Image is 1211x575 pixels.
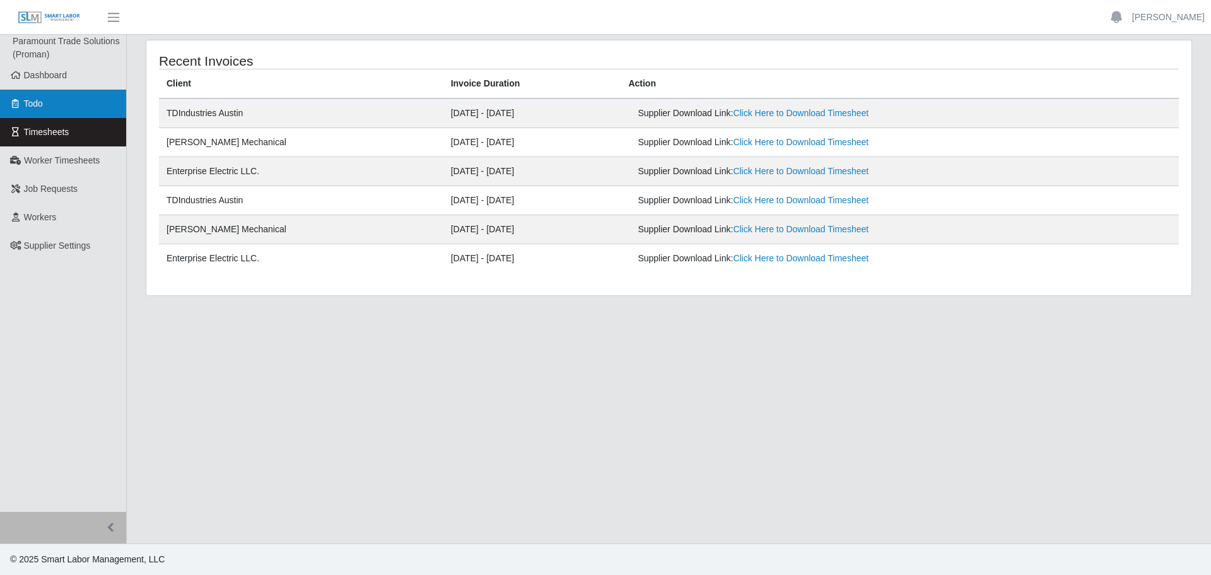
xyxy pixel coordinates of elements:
[159,157,443,186] td: Enterprise Electric LLC.
[159,128,443,157] td: [PERSON_NAME] Mechanical
[638,136,981,149] div: Supplier Download Link:
[13,36,120,59] span: Paramount Trade Solutions (Proman)
[24,184,78,194] span: Job Requests
[733,253,869,263] a: Click Here to Download Timesheet
[24,240,91,251] span: Supplier Settings
[159,69,443,99] th: Client
[733,195,869,205] a: Click Here to Download Timesheet
[10,554,165,564] span: © 2025 Smart Labor Management, LLC
[638,107,981,120] div: Supplier Download Link:
[638,223,981,236] div: Supplier Download Link:
[24,127,69,137] span: Timesheets
[638,165,981,178] div: Supplier Download Link:
[443,215,621,244] td: [DATE] - [DATE]
[443,128,621,157] td: [DATE] - [DATE]
[24,70,67,80] span: Dashboard
[24,155,100,165] span: Worker Timesheets
[733,166,869,176] a: Click Here to Download Timesheet
[733,137,869,147] a: Click Here to Download Timesheet
[1132,11,1205,24] a: [PERSON_NAME]
[621,69,1179,99] th: Action
[159,53,573,69] h4: Recent Invoices
[443,98,621,128] td: [DATE] - [DATE]
[159,244,443,273] td: Enterprise Electric LLC.
[638,194,981,207] div: Supplier Download Link:
[733,224,869,234] a: Click Here to Download Timesheet
[443,69,621,99] th: Invoice Duration
[24,212,57,222] span: Workers
[443,244,621,273] td: [DATE] - [DATE]
[159,98,443,128] td: TDIndustries Austin
[24,98,43,109] span: Todo
[443,157,621,186] td: [DATE] - [DATE]
[443,186,621,215] td: [DATE] - [DATE]
[159,186,443,215] td: TDIndustries Austin
[18,11,81,25] img: SLM Logo
[159,215,443,244] td: [PERSON_NAME] Mechanical
[733,108,869,118] a: Click Here to Download Timesheet
[638,252,981,265] div: Supplier Download Link:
